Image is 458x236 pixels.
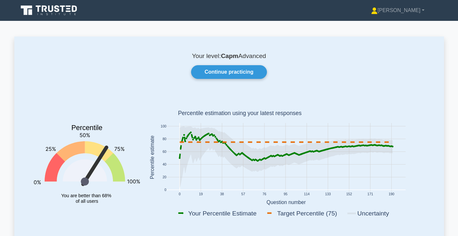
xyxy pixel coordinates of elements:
text: 133 [325,193,331,196]
text: 0 [178,193,180,196]
a: [PERSON_NAME] [355,4,440,17]
text: 114 [304,193,310,196]
text: Percentile [71,124,103,132]
text: 76 [262,193,266,196]
text: Percentile estimation using your latest responses [178,110,301,117]
text: 100 [160,125,166,128]
tspan: You are better than 68% [61,193,111,198]
text: 57 [241,193,245,196]
p: Your level: Advanced [30,52,428,60]
text: 40 [162,163,166,166]
text: 38 [220,193,224,196]
text: 19 [199,193,203,196]
text: Percentile estimate [149,136,155,179]
a: Continue practicing [191,65,267,79]
text: 60 [162,150,166,154]
text: 152 [346,193,352,196]
text: 0 [164,188,166,192]
text: 95 [284,193,287,196]
b: Capm [221,52,238,59]
tspan: of all users [76,199,98,204]
text: 20 [162,175,166,179]
text: Question number [266,199,306,205]
text: 80 [162,137,166,141]
text: 190 [388,193,394,196]
text: 171 [367,193,373,196]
